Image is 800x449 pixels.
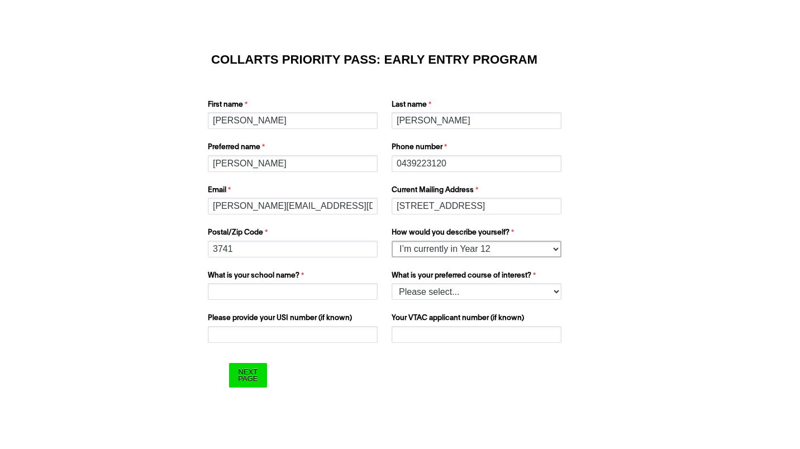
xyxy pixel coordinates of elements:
input: First name [208,112,378,129]
label: Postal/Zip Code [208,227,380,241]
label: How would you describe yourself? [392,227,564,241]
label: What is your preferred course of interest? [392,270,564,284]
h1: COLLARTS PRIORITY PASS: EARLY ENTRY PROGRAM [211,54,589,65]
label: Current Mailing Address [392,185,564,198]
input: Next Page [229,363,266,387]
select: What is your preferred course of interest? [392,283,561,300]
input: Your VTAC applicant number (if known) [392,326,561,343]
label: First name [208,99,380,113]
label: Preferred name [208,142,380,155]
input: Last name [392,112,561,129]
input: Email [208,198,378,214]
input: Current Mailing Address [392,198,561,214]
input: Preferred name [208,155,378,172]
input: What is your school name? [208,283,378,300]
label: Email [208,185,380,198]
select: How would you describe yourself? [392,241,561,257]
label: Please provide your USI number (if known) [208,313,380,326]
input: Postal/Zip Code [208,241,378,257]
label: Your VTAC applicant number (if known) [392,313,564,326]
input: Please provide your USI number (if known) [208,326,378,343]
label: What is your school name? [208,270,380,284]
input: Phone number [392,155,561,172]
label: Phone number [392,142,564,155]
label: Last name [392,99,564,113]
